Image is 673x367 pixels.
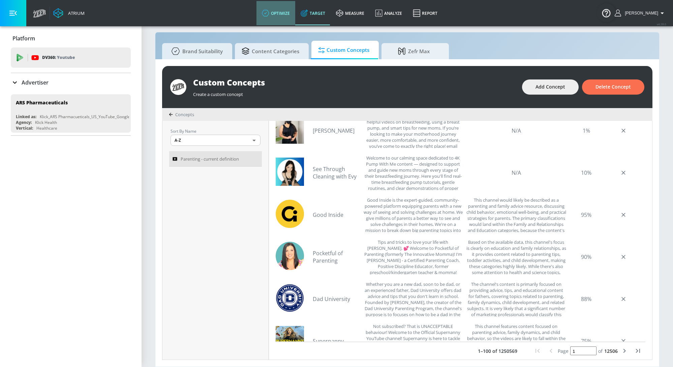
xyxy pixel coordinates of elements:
[466,281,566,316] div: The channel's content is primarily focused on providing advice, tips, and educational content for...
[466,239,566,274] div: Based on the available data, this channel's focus is clearly on education and family relationship...
[570,281,603,316] div: 88%
[558,346,618,355] div: Set page and press "Enter"
[597,3,616,22] button: Open Resource Center
[582,79,644,95] button: Delete Concept
[11,47,131,68] div: DV360: Youtube
[466,113,566,148] div: N/A
[11,94,131,133] div: ARS PharmaceuticalsLinked as:Klick_ARS Pharmacueticals_US_YouTube_GoogleAdsAgency:Klick HealthVer...
[42,54,75,61] p: DV360:
[570,239,603,274] div: 90%
[313,295,360,303] a: Dad University
[35,120,57,125] div: Klick Health
[313,211,360,219] a: Good Inside
[57,54,75,61] p: Youtube
[570,323,603,359] div: 75%
[171,135,261,146] div: A-Z
[522,79,579,95] button: Add Concept
[466,197,566,232] div: This channel would likely be described as a parenting and family advice resource, discussing chil...
[181,155,239,163] span: Parenting - current definition
[536,83,565,91] span: Add Concept
[295,1,331,25] a: Target
[570,113,603,148] div: 1%
[331,1,370,25] a: measure
[16,125,33,131] div: Vertical:
[11,29,131,48] div: Platform
[11,73,131,92] div: Advertiser
[570,346,596,355] input: page
[370,1,407,25] a: Analyze
[363,281,463,316] div: Whether you are a new dad, soon to be dad, or an experienced father, Dad University offers dad ad...
[618,344,631,358] button: next page
[276,284,304,312] img: UCSrVu4egvMdSX3jZ4_tP-6g
[242,43,299,59] span: Content Categories
[256,1,295,25] a: optimize
[604,348,618,354] span: 12506
[65,10,85,16] div: Atrium
[570,197,603,232] div: 95%
[466,155,566,190] div: N/A
[657,22,666,26] span: v 4.28.0
[615,9,666,17] button: [PERSON_NAME]
[363,197,463,232] div: Good Inside is the expert-guided, community-powered platform equipping parents with a new way of ...
[193,88,515,97] div: Create a custom concept
[595,83,631,91] span: Delete Concept
[171,128,261,135] p: Sort By Name
[12,35,35,42] p: Platform
[570,155,603,190] div: 10%
[388,43,439,59] span: Zefr Max
[313,337,360,345] a: Supernanny
[407,1,443,25] a: Report
[16,99,68,106] div: ARS Pharmaceuticals
[53,8,85,18] a: Atrium
[169,43,223,59] span: Brand Suitability
[22,79,49,86] p: Advertiser
[169,151,262,167] a: Parenting - current definition
[276,158,304,186] img: UCm-R9h221HebgLdkKCSuzKg
[363,323,463,359] div: Not subscribed? That is UNACCEPTABLE behaviour! Welcome to the Official Supernanny YouTube channe...
[313,127,360,134] a: [PERSON_NAME]
[276,326,304,354] img: UCSkKAqmw8DZjU2A-Fupl1_Q
[466,323,566,359] div: This channel features content focused on parenting advice, family dynamics, and child behavior, s...
[313,249,360,264] a: Pocketful of Parenting
[169,111,194,118] div: Concepts
[313,165,360,180] a: See Through Cleaning with Evy
[622,11,658,15] span: login as: lekhraj.bhadava@zefr.com
[631,344,645,358] button: last page
[363,155,463,190] div: Welcome to our calming space dedicated to 4K Pump With Me content — designed to support and guide...
[36,125,57,131] div: Healthcare
[363,113,463,148] div: Welcome! 😊 You’re in the right place for real, helpful videos on breastfeeding, using a breast pu...
[175,111,194,118] span: Concepts
[16,120,32,125] div: Agency:
[16,114,36,120] div: Linked as:
[276,200,304,228] img: UCQcifo_12x84Uji6h1TVmKg
[40,114,137,120] div: Klick_ARS Pharmacueticals_US_YouTube_GoogleAds
[363,239,463,274] div: Tips and tricks to love your life with littles. 💕 Welcome to Pocketful of Parenting (formerly The...
[193,77,515,88] div: Custom Concepts
[318,42,369,58] span: Custom Concepts
[478,347,517,355] p: 1–100 of 1250569
[276,242,304,270] img: UC0vZLg7QpgEPYCselbloEyQ
[276,115,304,144] img: UCrBXQg87O1re3I6IDqtTsyA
